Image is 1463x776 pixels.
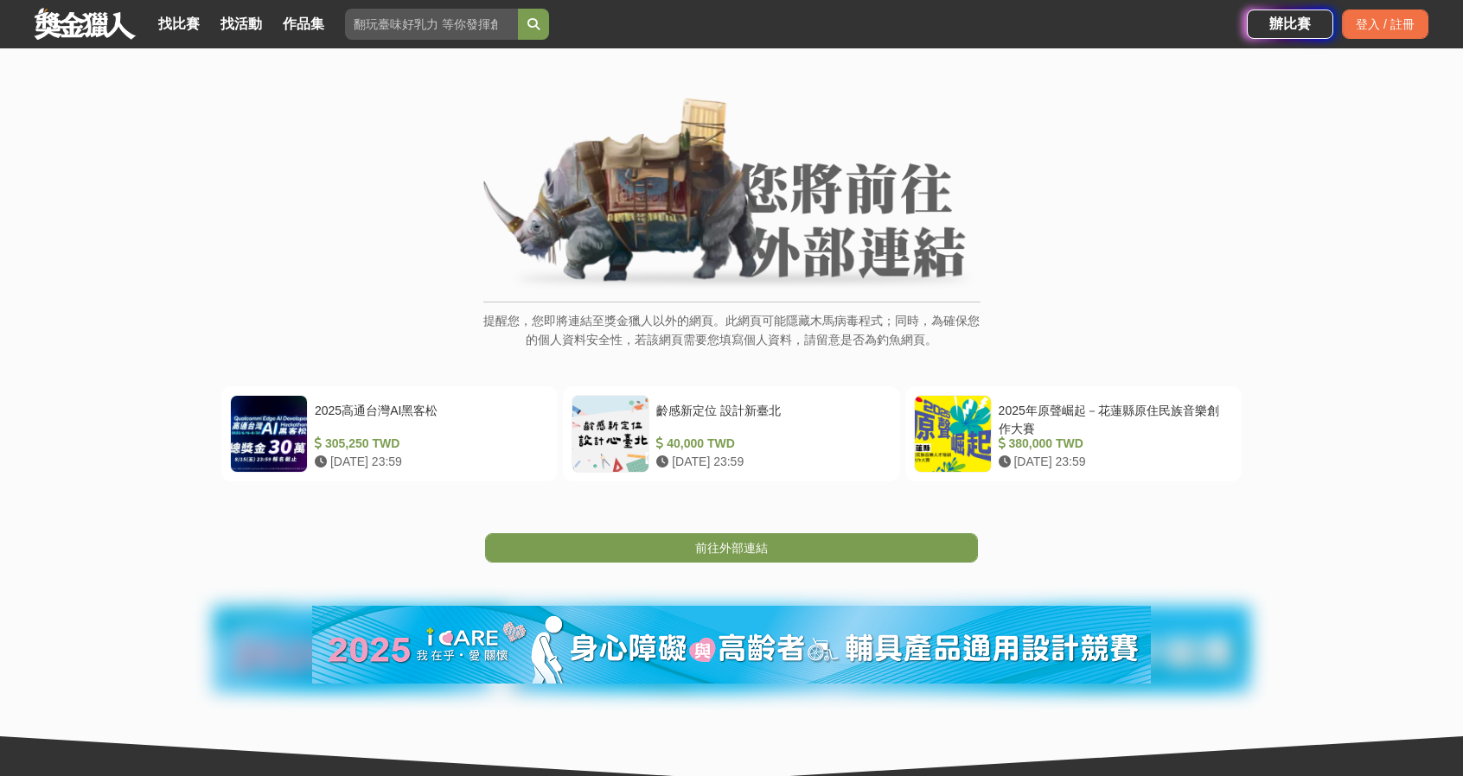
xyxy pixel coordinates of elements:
[151,12,207,36] a: 找比賽
[695,541,768,555] span: 前往外部連結
[485,533,978,563] a: 前往外部連結
[999,435,1226,453] div: 380,000 TWD
[563,386,899,481] a: 齡感新定位 設計新臺北 40,000 TWD [DATE] 23:59
[276,12,331,36] a: 作品集
[221,386,558,481] a: 2025高通台灣AI黑客松 305,250 TWD [DATE] 23:59
[999,453,1226,471] div: [DATE] 23:59
[315,435,542,453] div: 305,250 TWD
[312,606,1151,684] img: 82ada7f3-464c-43f2-bb4a-5bc5a90ad784.jpg
[656,435,884,453] div: 40,000 TWD
[1247,10,1333,39] a: 辦比賽
[905,386,1242,481] a: 2025年原聲崛起－花蓮縣原住民族音樂創作大賽 380,000 TWD [DATE] 23:59
[483,311,981,367] p: 提醒您，您即將連結至獎金獵人以外的網頁。此網頁可能隱藏木馬病毒程式；同時，為確保您的個人資料安全性，若該網頁需要您填寫個人資料，請留意是否為釣魚網頁。
[214,12,269,36] a: 找活動
[999,402,1226,435] div: 2025年原聲崛起－花蓮縣原住民族音樂創作大賽
[315,402,542,435] div: 2025高通台灣AI黑客松
[656,453,884,471] div: [DATE] 23:59
[345,9,518,40] input: 翻玩臺味好乳力 等你發揮創意！
[1342,10,1428,39] div: 登入 / 註冊
[315,453,542,471] div: [DATE] 23:59
[483,98,981,293] img: External Link Banner
[656,402,884,435] div: 齡感新定位 設計新臺北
